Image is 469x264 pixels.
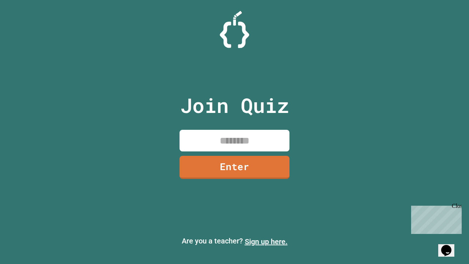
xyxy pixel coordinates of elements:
a: Sign up here. [245,237,288,246]
iframe: chat widget [438,235,462,257]
img: Logo.svg [220,11,249,48]
a: Enter [180,156,289,179]
p: Are you a teacher? [6,235,463,247]
div: Chat with us now!Close [3,3,51,47]
iframe: chat widget [408,203,462,234]
p: Join Quiz [180,90,289,121]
